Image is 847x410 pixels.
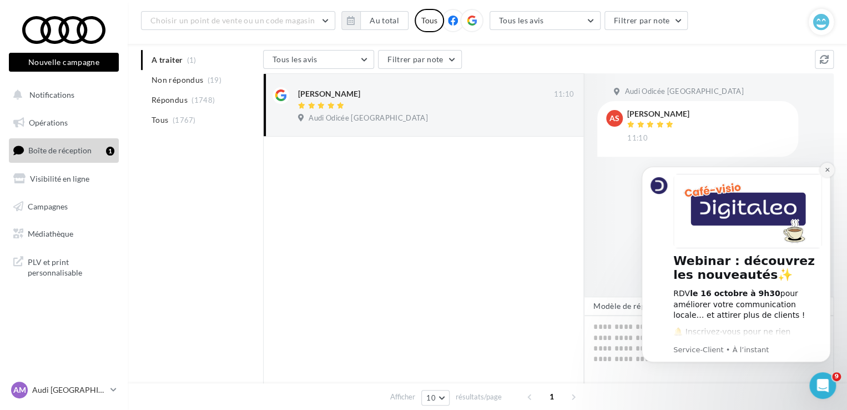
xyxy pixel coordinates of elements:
span: AS [609,113,619,124]
span: 11:10 [627,133,648,143]
iframe: Intercom live chat [809,372,836,399]
span: AM [13,384,26,396]
button: Tous les avis [263,50,374,69]
button: 10 [421,390,450,406]
button: Au total [341,11,409,30]
button: Au total [360,11,409,30]
span: 1 [543,388,561,406]
iframe: Intercom notifications message [625,153,847,404]
span: PLV et print personnalisable [28,254,114,278]
div: [PERSON_NAME] [627,110,689,118]
div: [PERSON_NAME] [298,88,360,99]
span: Répondus [152,94,188,106]
a: PLV et print personnalisable [7,250,121,283]
span: Tous [152,114,168,126]
span: Afficher [390,392,415,402]
span: Campagnes [28,201,68,211]
span: 9 [832,372,841,381]
span: Opérations [29,118,68,127]
div: Tous [415,9,444,32]
button: Nouvelle campagne [9,53,119,72]
span: Non répondus [152,74,203,86]
span: 10 [426,393,436,402]
button: Choisir un point de vente ou un code magasin [141,11,335,30]
span: Audi Odicée [GEOGRAPHIC_DATA] [624,87,743,97]
span: Choisir un point de vente ou un code magasin [150,16,315,25]
button: Modèle de réponse [584,297,680,316]
span: Médiathèque [28,229,73,238]
span: 11:10 [553,89,574,99]
span: (19) [208,76,221,84]
span: Audi Odicée [GEOGRAPHIC_DATA] [309,113,427,123]
button: Filtrer par note [378,50,462,69]
span: Notifications [29,90,74,99]
button: Filtrer par note [604,11,688,30]
span: (1767) [173,116,196,124]
p: Audi [GEOGRAPHIC_DATA] [32,384,106,396]
a: Boîte de réception1 [7,138,121,162]
a: Opérations [7,111,121,134]
a: Campagnes [7,195,121,218]
span: Visibilité en ligne [30,174,89,183]
div: 1 [106,147,114,156]
a: Visibilité en ligne [7,167,121,191]
span: Tous les avis [273,54,317,64]
span: (1748) [191,96,215,104]
span: résultats/page [456,392,502,402]
button: Notifications [7,83,117,107]
span: Boîte de réception [28,146,92,155]
a: AM Audi [GEOGRAPHIC_DATA] [9,379,119,401]
span: Tous les avis [499,16,544,25]
button: Tous les avis [490,11,601,30]
a: Médiathèque [7,222,121,246]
